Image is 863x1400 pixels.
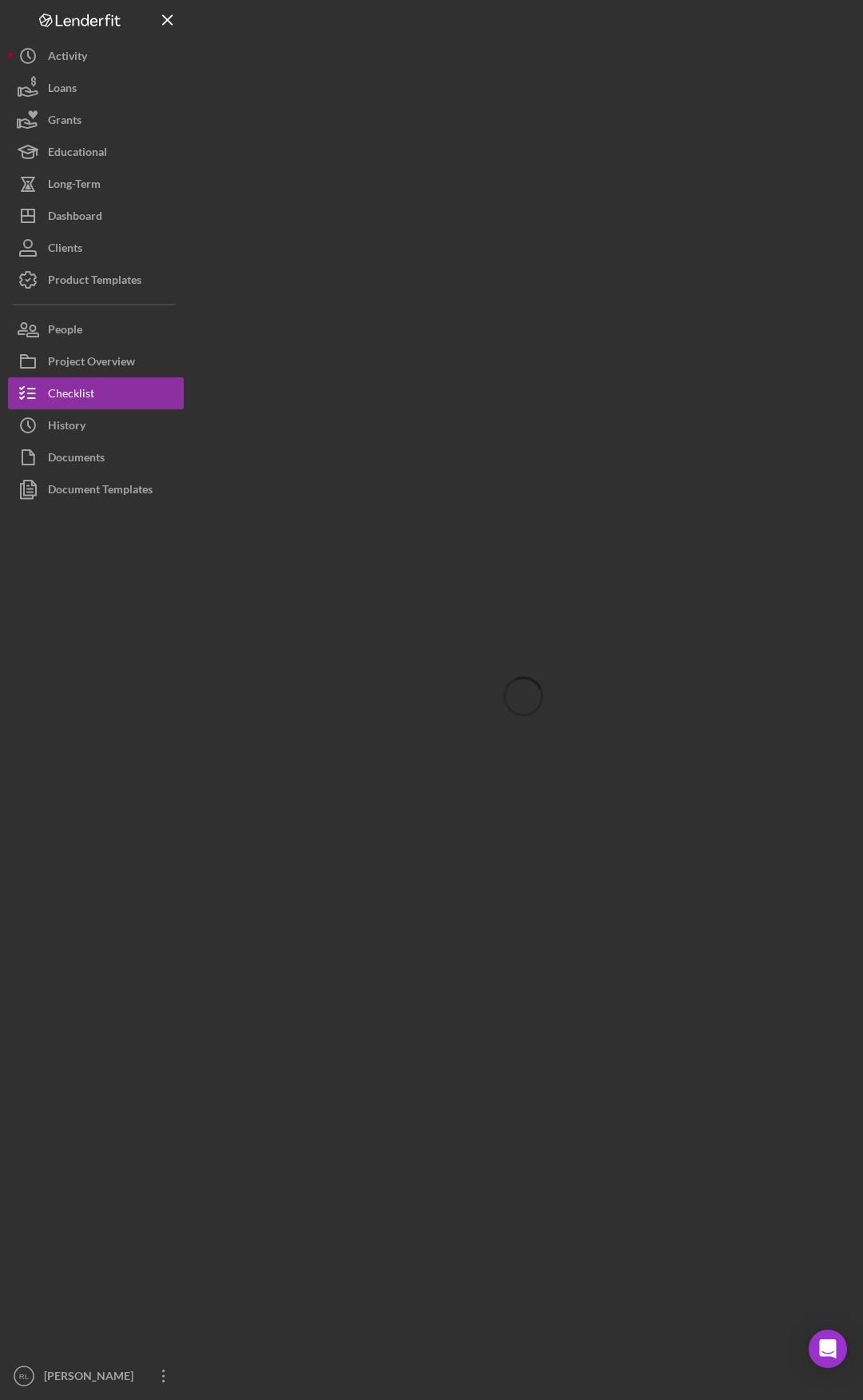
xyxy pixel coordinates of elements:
div: Dashboard [48,200,102,236]
button: People [8,313,184,345]
button: History [8,409,184,441]
button: Educational [8,136,184,168]
div: Product Templates [48,264,141,300]
div: Project Overview [48,345,135,381]
div: Activity [48,40,87,76]
div: Document Templates [48,473,153,509]
button: Checklist [8,377,184,409]
div: Long-Term [48,168,101,204]
div: Loans [48,72,77,108]
div: Documents [48,441,105,477]
div: History [48,409,86,445]
button: Product Templates [8,264,184,296]
div: [PERSON_NAME] [40,1360,144,1396]
div: Open Intercom Messenger [809,1330,847,1368]
div: Clients [48,232,82,268]
button: Document Templates [8,473,184,505]
div: Checklist [48,377,94,413]
div: Grants [48,104,82,140]
div: People [48,313,82,349]
button: Loans [8,72,184,104]
button: Dashboard [8,200,184,232]
button: Long-Term [8,168,184,200]
button: RL[PERSON_NAME] [8,1360,184,1392]
button: Activity [8,40,184,72]
button: Grants [8,104,184,136]
button: Project Overview [8,345,184,377]
button: Documents [8,441,184,473]
button: Clients [8,232,184,264]
div: Educational [48,136,107,172]
text: RL [19,1372,30,1381]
